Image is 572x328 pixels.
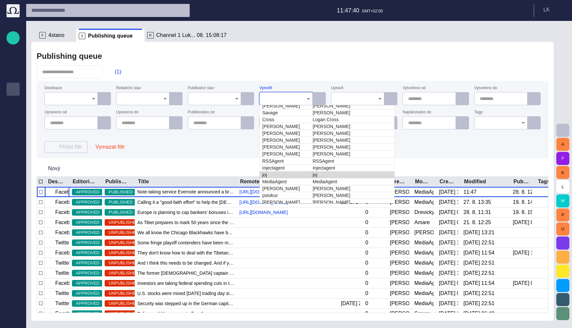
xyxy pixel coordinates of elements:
td: [PERSON_NAME] [260,103,310,109]
div: Created [440,178,456,185]
div: MediaAgent [414,280,434,287]
div: Janko [390,290,409,297]
td: MediaAgent [310,178,394,185]
td: [PERSON_NAME] [260,130,310,137]
div: 21. 8. 12:25 [463,219,491,226]
button: Close [304,94,313,103]
td: Injectagent [260,164,310,171]
label: Upraveno do [116,110,139,115]
button: M [556,194,569,207]
div: 28. 7. 2022 11:54 [463,280,494,287]
div: Publishing queue [7,83,20,96]
div: Amare [414,219,430,226]
span: APPROVED [72,209,103,216]
label: Publikační stav [188,86,214,90]
p: Facebook [55,249,78,257]
div: [PERSON_NAME]'s media (playout) [7,148,20,161]
td: RSSAgent [310,157,394,164]
div: Editorial status [73,178,97,185]
div: 10. 4. 2013 09:23 [439,209,458,216]
span: UNPUBLISHED [105,290,143,297]
div: 9. 4. 2013 15:40 [439,199,458,206]
button: Vymazat filtr [90,141,130,153]
div: 0 [365,290,368,297]
span: UNPUBLISHED [105,280,143,287]
span: My OctopusX [9,164,17,172]
td: [PERSON_NAME] [260,137,310,144]
span: Media-test with filter [9,138,17,145]
p: Facebook [55,198,78,206]
div: 0 [365,239,368,246]
div: MediaAgent [414,300,434,307]
label: Upravil [331,86,343,90]
button: Open [519,118,528,127]
td: [PERSON_NAME] [310,123,394,130]
span: And I think this needs to be changed. And if you want to solve the dsajfsadl jflkdsa [137,260,234,266]
label: Vytvořil [259,86,272,90]
span: UNPUBLISHED [105,229,143,236]
p: S [79,33,85,39]
span: We all know the Chicago Blackhawks have been soaring this season in the NHL, but what about the p... [137,229,234,236]
div: 0 [365,300,368,307]
div: MediaAgent [414,290,434,297]
p: GMT+02:00 [362,8,383,14]
span: APPROVED [72,250,103,256]
div: Janko [390,209,409,216]
div: [URL][DOMAIN_NAME] [7,200,20,213]
p: 11:47:40 [337,6,359,15]
td: Logan Cross [310,116,394,123]
span: [PERSON_NAME]'s media (playout) [9,151,17,158]
div: Janko [390,259,409,267]
span: Editorial Admin [9,190,17,198]
div: Janko [390,270,409,277]
button: A [556,138,569,151]
p: Octopus [9,229,17,236]
div: MediaAgent [414,189,434,196]
div: 0 [365,249,368,256]
span: APPROVED [72,239,103,246]
div: 0 [365,270,368,277]
div: Janko [390,199,409,206]
span: Publishing queue [88,33,132,39]
span: Rundowns [9,59,17,67]
td: [PERSON_NAME] [310,103,394,109]
a: [URL][DOMAIN_NAME] [237,209,290,216]
p: Twitter [55,289,71,297]
div: Title [138,178,149,185]
span: UNPUBLISHED [105,260,143,266]
td: [PERSON_NAME] [260,144,310,151]
div: 15. 5. 2013 19:11 [439,259,458,267]
div: 28. 8. 12:00 [513,189,532,196]
button: (1) [105,66,124,78]
div: 7. 5. 2018 09:30 [513,219,532,226]
span: Story folders [9,72,17,80]
td: [PERSON_NAME] [310,151,394,157]
span: APPROVED [72,290,103,297]
p: L K [543,6,550,14]
h2: Publishing queue [37,52,102,61]
p: Social Media [9,177,17,183]
p: [URL][DOMAIN_NAME] [9,203,17,209]
div: MediaAgent [414,259,434,267]
div: 0 [365,229,368,236]
div: Publishing status [105,178,130,185]
td: [PERSON_NAME] [310,109,394,116]
div: MediaAgent [414,199,434,206]
div: Drevicky [414,209,434,216]
p: Media [9,111,17,118]
span: The former England captain made 115 appearances for his country and 394 for Manchester United [137,270,234,276]
span: As Tibet prepares to mark 50 years since the Dalai Lama fled [137,219,234,226]
img: Octopus News Room [7,4,20,17]
div: Modified [464,178,486,185]
span: Investors are taking federal spending cuts in the United States in stride. [137,280,234,287]
span: Some fringe playoff contenders have been making some moves lately, finding their groove in the se... [137,239,234,246]
span: UNPUBLISHED [105,239,143,246]
td: [PERSON_NAME] [310,185,394,192]
span: APPROVED [72,229,103,236]
span: APPROVED [72,280,103,287]
p: [PERSON_NAME]'s media (playout) [9,151,17,157]
span: Publishing queue KKK [9,98,17,106]
div: 16. 5. 2013 15:23 [439,270,458,277]
div: AI Assistant [7,213,20,226]
p: Facebook [55,208,78,216]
